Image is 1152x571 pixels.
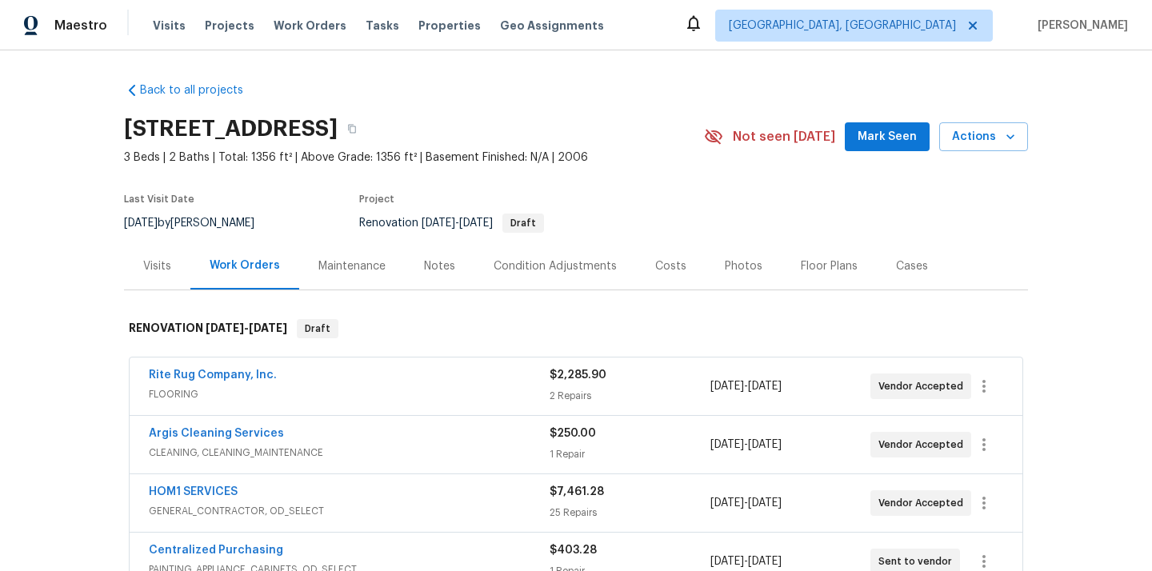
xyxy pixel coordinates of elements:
[748,556,782,567] span: [DATE]
[149,428,284,439] a: Argis Cleaning Services
[550,505,710,521] div: 25 Repairs
[710,497,744,509] span: [DATE]
[318,258,386,274] div: Maintenance
[655,258,686,274] div: Costs
[710,437,782,453] span: -
[710,439,744,450] span: [DATE]
[494,258,617,274] div: Condition Adjustments
[952,127,1015,147] span: Actions
[845,122,930,152] button: Mark Seen
[939,122,1028,152] button: Actions
[206,322,244,333] span: [DATE]
[124,121,338,137] h2: [STREET_ADDRESS]
[500,18,604,34] span: Geo Assignments
[359,218,544,229] span: Renovation
[1031,18,1128,34] span: [PERSON_NAME]
[124,303,1028,354] div: RENOVATION [DATE]-[DATE]Draft
[878,437,970,453] span: Vendor Accepted
[124,82,278,98] a: Back to all projects
[550,369,606,381] span: $2,285.90
[359,194,394,204] span: Project
[366,20,399,31] span: Tasks
[550,388,710,404] div: 2 Repairs
[149,369,277,381] a: Rite Rug Company, Inc.
[249,322,287,333] span: [DATE]
[205,18,254,34] span: Projects
[733,129,835,145] span: Not seen [DATE]
[710,553,782,569] span: -
[550,545,597,556] span: $403.28
[124,150,704,166] span: 3 Beds | 2 Baths | Total: 1356 ft² | Above Grade: 1356 ft² | Basement Finished: N/A | 2006
[550,446,710,462] div: 1 Repair
[338,114,366,143] button: Copy Address
[878,378,970,394] span: Vendor Accepted
[422,218,493,229] span: -
[149,545,283,556] a: Centralized Purchasing
[418,18,481,34] span: Properties
[896,258,928,274] div: Cases
[54,18,107,34] span: Maestro
[801,258,858,274] div: Floor Plans
[124,194,194,204] span: Last Visit Date
[748,439,782,450] span: [DATE]
[424,258,455,274] div: Notes
[149,445,550,461] span: CLEANING, CLEANING_MAINTENANCE
[274,18,346,34] span: Work Orders
[878,495,970,511] span: Vendor Accepted
[748,497,782,509] span: [DATE]
[124,218,158,229] span: [DATE]
[149,386,550,402] span: FLOORING
[206,322,287,333] span: -
[710,378,782,394] span: -
[129,319,287,338] h6: RENOVATION
[748,381,782,392] span: [DATE]
[459,218,493,229] span: [DATE]
[124,214,274,233] div: by [PERSON_NAME]
[710,556,744,567] span: [DATE]
[858,127,917,147] span: Mark Seen
[422,218,455,229] span: [DATE]
[550,428,596,439] span: $250.00
[550,486,604,497] span: $7,461.28
[725,258,762,274] div: Photos
[153,18,186,34] span: Visits
[878,553,958,569] span: Sent to vendor
[710,495,782,511] span: -
[149,486,238,497] a: HOM1 SERVICES
[143,258,171,274] div: Visits
[710,381,744,392] span: [DATE]
[149,503,550,519] span: GENERAL_CONTRACTOR, OD_SELECT
[729,18,956,34] span: [GEOGRAPHIC_DATA], [GEOGRAPHIC_DATA]
[504,218,542,228] span: Draft
[298,321,337,337] span: Draft
[210,258,280,274] div: Work Orders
